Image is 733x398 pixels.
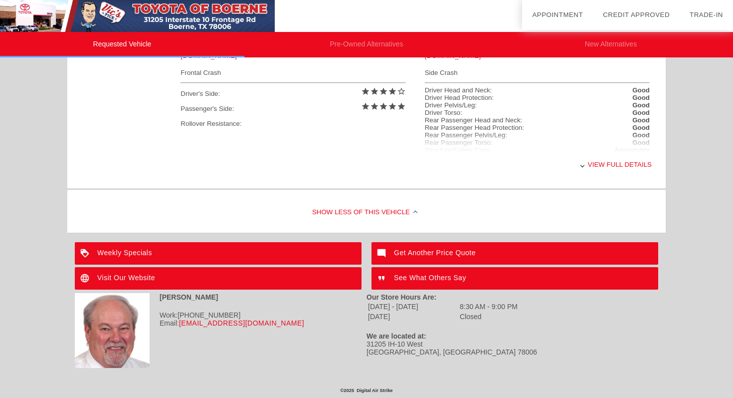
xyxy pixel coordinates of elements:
img: ic_mode_comment_white_24dp_2x.png [371,242,394,265]
li: Pre-Owned Alternatives [244,32,489,57]
img: ic_language_white_24dp_2x.png [75,267,97,290]
div: Driver Torso: [425,109,462,116]
div: Frontal Crash [181,66,405,79]
i: star [388,87,397,96]
i: star [361,87,370,96]
div: Passenger's Side: [181,101,405,116]
div: Rear Passenger Head Protection: [425,124,524,131]
td: [DATE] [367,312,458,321]
i: star [379,102,388,111]
i: star [397,102,406,111]
a: See What Others Say [371,267,658,290]
strong: [PERSON_NAME] [160,293,218,301]
td: 8:30 AM - 9:00 PM [459,302,518,311]
div: Rear Passenger Head and Neck: [425,116,523,124]
div: Driver Head and Neck: [425,86,492,94]
div: Email: [75,319,366,327]
strong: Good [632,101,650,109]
strong: Our Store Hours Are: [366,293,436,301]
div: Driver's Side: [181,86,405,101]
div: Work: [75,311,366,319]
strong: Good [632,86,650,94]
td: Closed [459,312,518,321]
strong: Good [632,94,650,101]
strong: Good [632,116,650,124]
strong: Good [632,109,650,116]
div: Driver Pelvis/Leg: [425,101,477,109]
a: Weekly Specials [75,242,362,265]
img: ic_format_quote_white_24dp_2x.png [371,267,394,290]
a: Appointment [532,11,583,18]
td: [DATE] - [DATE] [367,302,458,311]
i: star [379,87,388,96]
div: Rear Passenger Pelvis/Leg: [425,131,507,139]
div: 31205 IH-10 West [GEOGRAPHIC_DATA], [GEOGRAPHIC_DATA] 78006 [366,340,658,356]
strong: Good [632,124,650,131]
span: [PHONE_NUMBER] [178,311,240,319]
i: star [370,87,379,96]
i: star [370,102,379,111]
div: View full details [181,152,652,177]
strong: Good [632,131,650,139]
div: Show Less of this Vehicle [67,193,666,233]
a: Trade-In [690,11,723,18]
img: ic_loyalty_white_24dp_2x.png [75,242,97,265]
a: Get Another Price Quote [371,242,658,265]
i: star [388,102,397,111]
div: Driver Head Protection: [425,94,494,101]
a: Visit Our Website [75,267,362,290]
i: star [361,102,370,111]
strong: We are located at: [366,332,426,340]
div: Side Crash [425,66,650,79]
a: Credit Approved [603,11,670,18]
a: [EMAIL_ADDRESS][DOMAIN_NAME] [179,319,304,327]
li: New Alternatives [489,32,733,57]
i: star_border [397,87,406,96]
div: Rollover Resistance: [181,116,405,131]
